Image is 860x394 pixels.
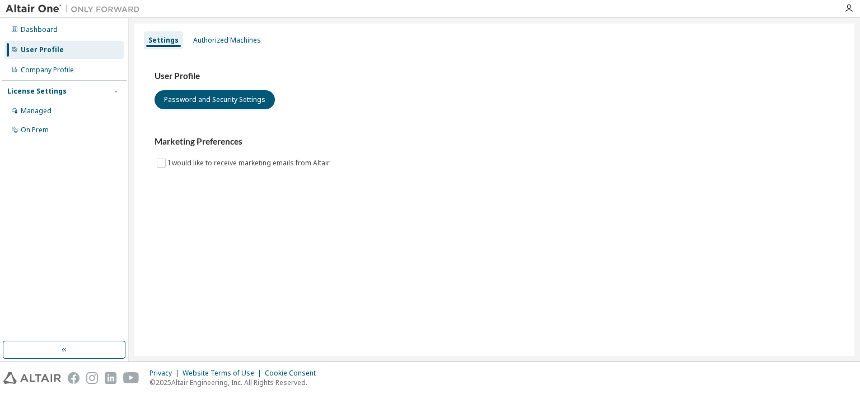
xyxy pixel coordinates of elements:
[265,369,322,378] div: Cookie Consent
[105,372,116,384] img: linkedin.svg
[193,36,261,45] div: Authorized Machines
[21,106,52,115] div: Managed
[68,372,80,384] img: facebook.svg
[6,3,146,15] img: Altair One
[149,378,322,387] p: © 2025 Altair Engineering, Inc. All Rights Reserved.
[155,71,834,82] h3: User Profile
[86,372,98,384] img: instagram.svg
[149,369,183,378] div: Privacy
[21,45,64,54] div: User Profile
[148,36,179,45] div: Settings
[155,90,275,109] button: Password and Security Settings
[21,66,74,75] div: Company Profile
[21,126,49,135] div: On Prem
[7,87,67,96] div: License Settings
[183,369,265,378] div: Website Terms of Use
[21,25,58,34] div: Dashboard
[123,372,139,384] img: youtube.svg
[3,372,61,384] img: altair_logo.svg
[168,156,332,170] label: I would like to receive marketing emails from Altair
[155,136,834,147] h3: Marketing Preferences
